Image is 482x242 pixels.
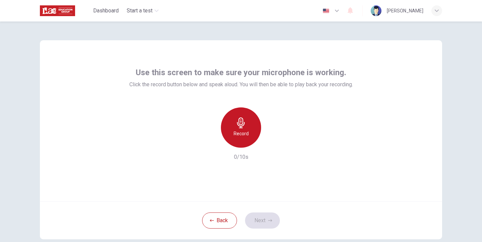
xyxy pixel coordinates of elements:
[234,130,249,138] h6: Record
[136,67,346,78] span: Use this screen to make sure your microphone is working.
[387,7,423,15] div: [PERSON_NAME]
[40,4,75,17] img: ILAC logo
[124,5,161,17] button: Start a test
[127,7,153,15] span: Start a test
[322,8,330,13] img: en
[93,7,119,15] span: Dashboard
[371,5,381,16] img: Profile picture
[91,5,121,17] button: Dashboard
[221,107,261,148] button: Record
[234,153,248,161] h6: 0/10s
[40,4,91,17] a: ILAC logo
[202,212,237,229] button: Back
[129,81,353,89] span: Click the record button below and speak aloud. You will then be able to play back your recording.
